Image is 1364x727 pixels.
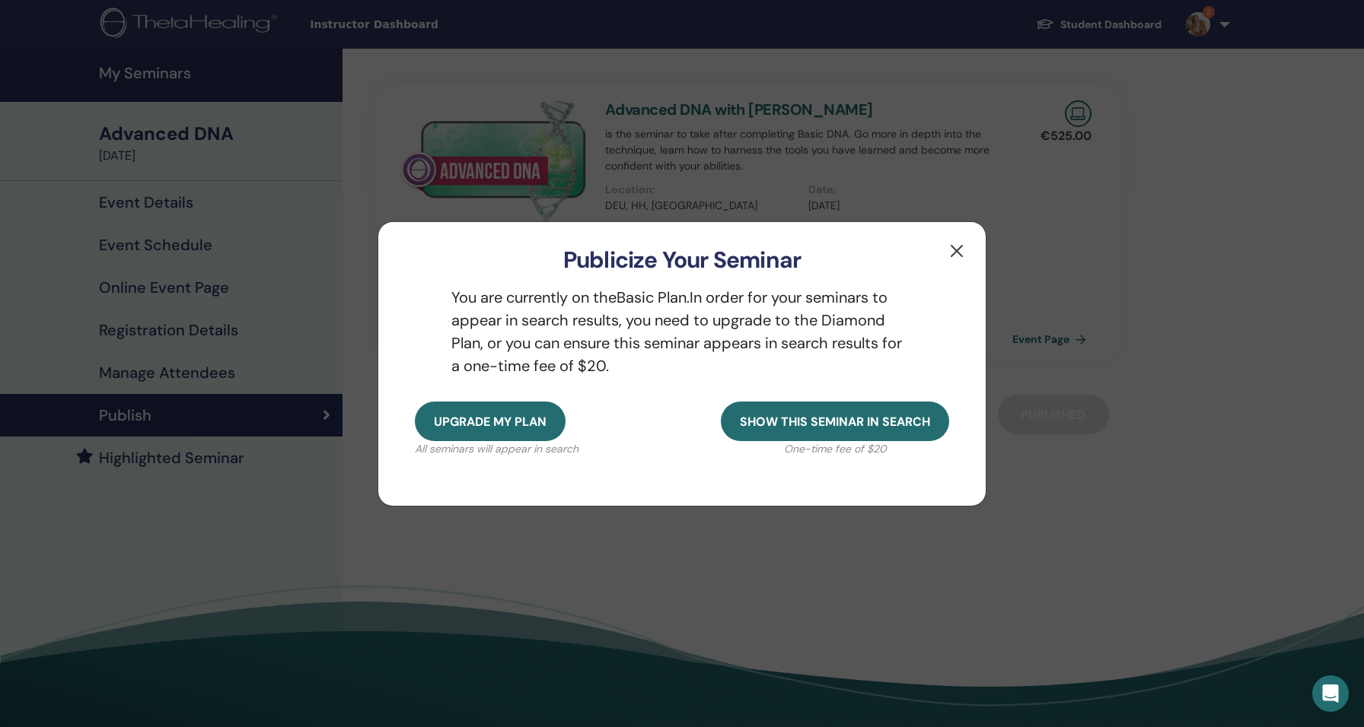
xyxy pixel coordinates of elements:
[434,414,547,430] span: Upgrade my plan
[415,441,578,457] p: All seminars will appear in search
[415,402,566,441] button: Upgrade my plan
[740,414,930,430] span: Show this seminar in search
[721,441,949,457] p: One-time fee of $20
[1312,675,1349,712] div: Open Intercom Messenger
[721,402,949,441] button: Show this seminar in search
[415,286,949,377] p: You are currently on the Basic Plan. In order for your seminars to appear in search results, you ...
[403,246,961,274] h3: Publicize Your Seminar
